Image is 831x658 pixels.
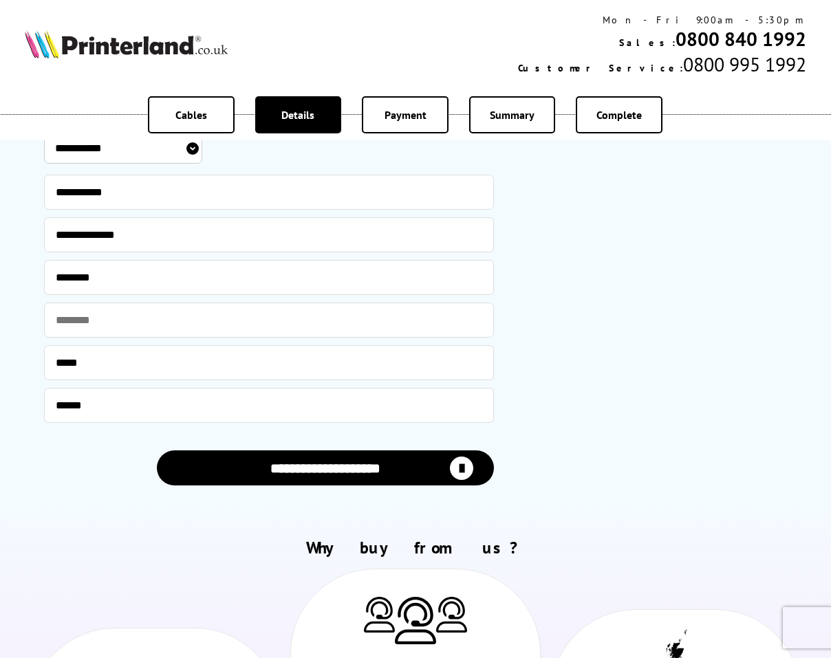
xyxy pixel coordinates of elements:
[436,597,467,632] img: Printer Experts
[281,108,314,122] span: Details
[364,597,395,632] img: Printer Experts
[676,26,806,52] a: 0800 840 1992
[395,597,436,644] img: Printer Experts
[25,30,228,58] img: Printerland Logo
[683,52,806,77] span: 0800 995 1992
[385,108,427,122] span: Payment
[619,36,676,49] span: Sales:
[596,108,642,122] span: Complete
[518,62,683,74] span: Customer Service:
[518,14,806,26] div: Mon - Fri 9:00am - 5:30pm
[490,108,535,122] span: Summary
[25,537,806,558] h2: Why buy from us?
[175,108,207,122] span: Cables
